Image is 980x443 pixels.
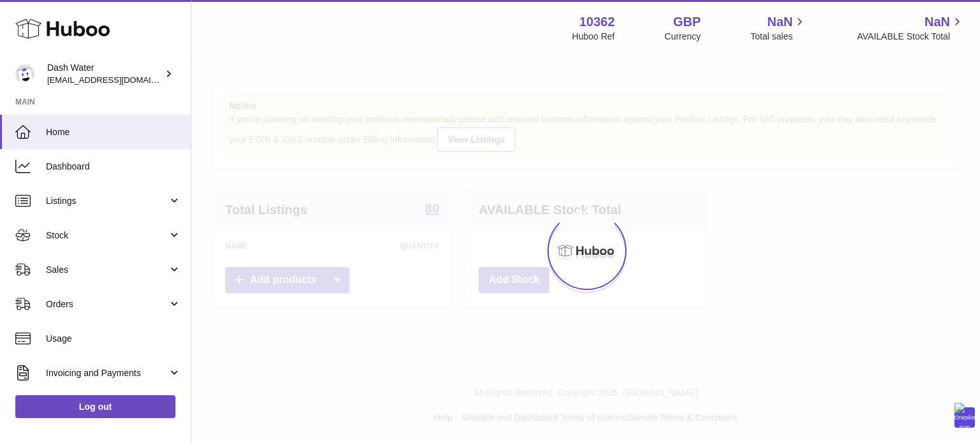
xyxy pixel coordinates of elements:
[750,31,807,43] span: Total sales
[15,64,34,84] img: bea@dash-water.com
[46,126,181,138] span: Home
[665,31,701,43] div: Currency
[924,13,950,31] span: NaN
[857,31,965,43] span: AVAILABLE Stock Total
[46,298,168,310] span: Orders
[673,13,701,31] strong: GBP
[579,13,615,31] strong: 10362
[46,367,168,379] span: Invoicing and Payments
[46,161,181,173] span: Dashboard
[572,31,615,43] div: Huboo Ref
[46,333,181,345] span: Usage
[47,62,162,86] div: Dash Water
[857,13,965,43] a: NaN AVAILABLE Stock Total
[46,264,168,276] span: Sales
[15,395,175,418] a: Log out
[47,75,188,85] span: [EMAIL_ADDRESS][DOMAIN_NAME]
[46,229,168,242] span: Stock
[750,13,807,43] a: NaN Total sales
[767,13,792,31] span: NaN
[46,195,168,207] span: Listings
